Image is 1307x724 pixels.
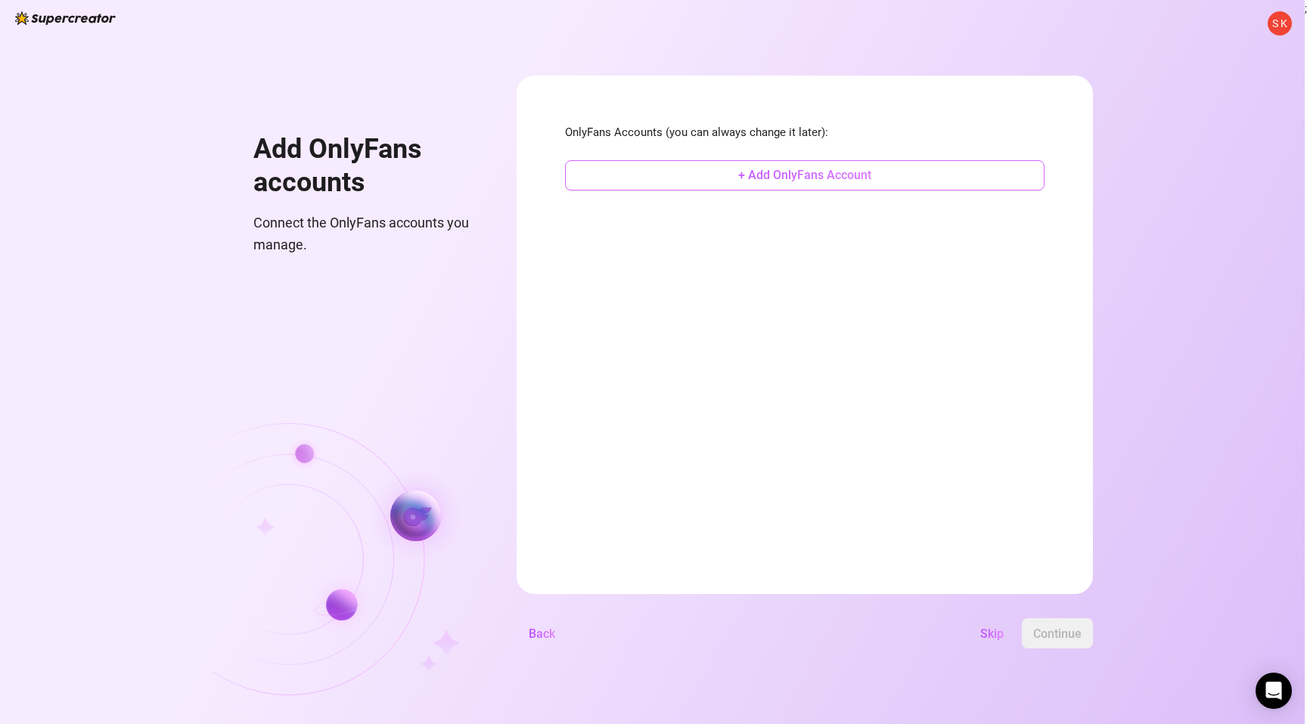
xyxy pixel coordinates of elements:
button: Back [517,618,567,648]
h1: Add OnlyFans accounts [253,133,480,199]
span: S K [1272,15,1287,32]
span: Skip [980,627,1004,641]
button: + Add OnlyFans Account [565,160,1045,190]
span: Connect the OnlyFans accounts you manage. [253,212,480,255]
div: Open Intercom Messenger [1256,673,1292,709]
button: Skip [968,618,1016,648]
span: + Add OnlyFans Account [738,168,871,182]
span: OnlyFans Accounts (you can always change it later): [565,124,1045,142]
img: logo [15,11,116,25]
span: Back [529,627,555,641]
button: Continue [1022,618,1093,648]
